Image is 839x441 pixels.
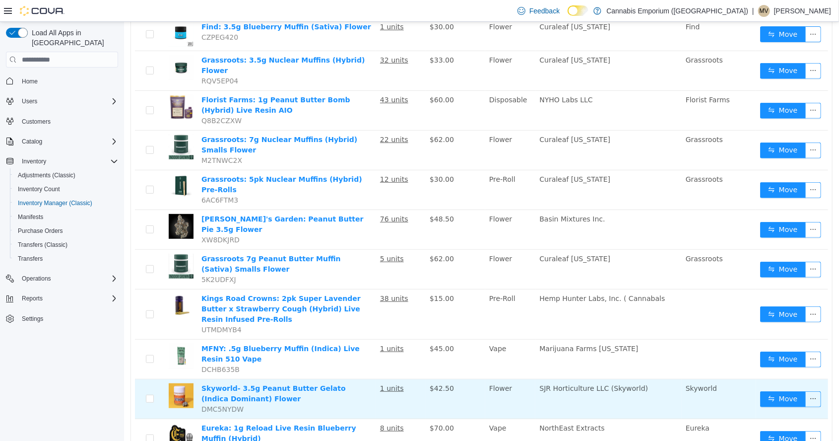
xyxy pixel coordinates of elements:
span: Hemp Hunter Labs, Inc. ( Cannabals [415,273,541,281]
span: Purchase Orders [14,225,118,237]
button: Customers [2,114,122,129]
span: Curaleaf [US_STATE] [415,34,486,42]
button: Purchase Orders [10,224,122,238]
button: Settings [2,311,122,326]
span: Customers [22,118,51,126]
button: icon: ellipsis [681,240,697,256]
button: icon: swapMove [636,4,682,20]
span: $62.00 [306,114,330,122]
a: MFNY: .5g Blueberry Muffin (Indica) Live Resin 510 Vape [77,323,236,341]
button: icon: swapMove [636,409,682,425]
button: icon: swapMove [636,330,682,346]
u: 43 units [256,74,284,82]
span: Customers [18,115,118,128]
span: Settings [18,312,118,325]
span: NorthEast Extracts [415,402,480,410]
span: Florist Farms [562,74,606,82]
span: Inventory [18,155,118,167]
u: 32 units [256,34,284,42]
button: Manifests [10,210,122,224]
a: Purchase Orders [14,225,67,237]
span: $48.50 [306,193,330,201]
span: M2TNWC2X [77,135,118,143]
span: RQV5EP04 [77,55,114,63]
span: Basin Mixtures Inc. [415,193,481,201]
button: Users [18,95,41,107]
u: 5 units [256,233,280,241]
span: 5K2UDFXJ [77,254,112,262]
img: Grassroots: 7g Nuclear Muffins (Hybrid) Smalls Flower hero shot [45,113,69,138]
a: Find: 3.5g Blueberry Muffin (Sativa) Flower [77,1,247,9]
span: Grassroots [562,233,599,241]
button: icon: ellipsis [681,4,697,20]
span: $30.00 [306,1,330,9]
button: Transfers (Classic) [10,238,122,252]
span: $15.00 [306,273,330,281]
u: 8 units [256,402,280,410]
div: Michael Valentin [758,5,770,17]
button: icon: swapMove [636,200,682,216]
input: Dark Mode [568,5,588,16]
td: Disposable [361,69,411,109]
u: 1 units [256,363,280,370]
button: icon: ellipsis [681,330,697,346]
a: [PERSON_NAME]'s Garden: Peanut Butter Pie 3.5g Flower [77,193,240,212]
u: 1 units [256,1,280,9]
td: Flower [361,228,411,268]
a: Inventory Count [14,183,64,195]
span: Catalog [22,138,42,146]
u: 38 units [256,273,284,281]
nav: Complex example [6,70,118,352]
span: Operations [18,273,118,285]
p: [PERSON_NAME] [774,5,831,17]
span: Skyworld [562,363,593,370]
span: $62.00 [306,233,330,241]
button: icon: swapMove [636,240,682,256]
span: Inventory Manager (Classic) [14,197,118,209]
span: Curaleaf [US_STATE] [415,233,486,241]
a: Home [18,75,42,87]
u: 1 units [256,323,280,331]
span: Adjustments (Classic) [18,171,75,179]
button: icon: ellipsis [681,160,697,176]
span: Grassroots [562,114,599,122]
span: $30.00 [306,153,330,161]
span: Curaleaf [US_STATE] [415,153,486,161]
span: Find [562,1,576,9]
span: Load All Apps in [GEOGRAPHIC_DATA] [28,28,118,48]
a: Grassroots 7g Peanut Butter Muffin (Sativa) Smalls Flower [77,233,217,251]
span: Transfers (Classic) [18,241,67,249]
img: Eureka: 1g Reload Live Resin Blueberry Muffin (Hybrid) hero shot [45,401,69,426]
span: $70.00 [306,402,330,410]
button: icon: ellipsis [681,200,697,216]
span: CZPEG420 [77,11,114,19]
img: MFNY: .5g Blueberry Muffin (Indica) Live Resin 510 Vape hero shot [45,322,69,347]
a: Customers [18,116,55,128]
u: 12 units [256,153,284,161]
u: 76 units [256,193,284,201]
td: Vape [361,318,411,358]
span: Transfers (Classic) [14,239,118,251]
span: Operations [22,275,51,283]
button: Users [2,94,122,108]
span: Adjustments (Classic) [14,169,118,181]
p: Cannabis Emporium ([GEOGRAPHIC_DATA]) [606,5,748,17]
button: icon: ellipsis [681,121,697,137]
button: Inventory [2,154,122,168]
span: $60.00 [306,74,330,82]
a: Grassroots: 5pk Nuclear Muffins (Hybrid) Pre-Rolls [77,153,238,172]
img: Grassroots: 5pk Nuclear Muffins (Hybrid) Pre-Rolls hero shot [45,152,69,177]
td: Vape [361,397,411,437]
button: Operations [18,273,55,285]
span: Inventory Count [14,183,118,195]
img: Cova [20,6,65,16]
span: MV [760,5,769,17]
button: Adjustments (Classic) [10,168,122,182]
a: Settings [18,313,47,325]
button: icon: swapMove [636,369,682,385]
a: Grassroots: 3.5g Nuclear Muffins (Hybrid) Flower [77,34,241,53]
span: Users [22,97,37,105]
span: Manifests [14,211,118,223]
span: Catalog [18,136,118,147]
